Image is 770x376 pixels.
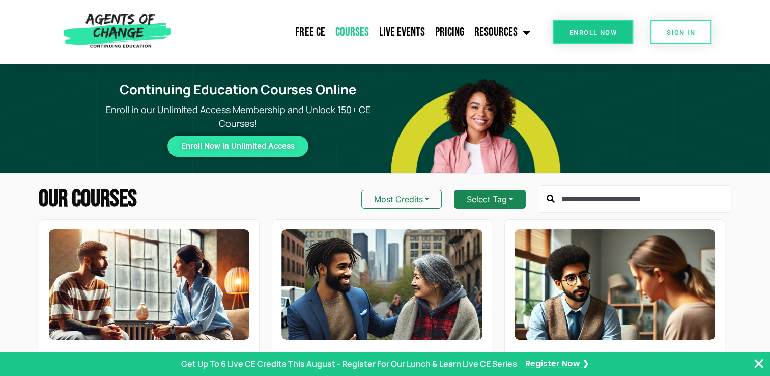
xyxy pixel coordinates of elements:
[667,29,695,36] span: SIGN IN
[330,19,374,45] a: Courses
[454,190,526,209] button: Select Tag
[469,19,535,45] a: Resources
[569,29,617,36] span: Enroll Now
[525,358,589,369] a: Register Now ❯
[49,229,249,340] img: Reentry Best Practices: Mental Health & Substance Use Support After Incarceration (3 General CE C...
[181,144,295,149] span: Enroll Now in Unlimited Access
[515,229,715,340] img: Maintaining Fidelity in Assertive Community Treatment - ACT: Current Issues and Innovations (3 Ge...
[97,82,379,98] h1: Continuing Education Courses Online
[39,187,137,211] h2: Our Courses
[753,358,765,370] button: Close Banner
[281,229,482,340] img: Expanding Mental Health Care for Homeless Individuals (3 General CE Credit) - Reading Based
[167,136,308,157] a: Enroll Now in Unlimited Access
[91,103,385,130] p: Enroll in our Unlimited Access Membership and Unlock 150+ CE Courses!
[361,190,442,209] button: Most Credits
[181,358,517,370] p: Get Up To 6 Live CE Credits This August - Register For Our Lunch & Learn Live CE Series
[176,19,535,45] nav: Menu
[430,19,469,45] a: Pricing
[553,20,633,44] a: Enroll Now
[650,20,711,44] a: SIGN IN
[374,19,430,45] a: Live Events
[290,19,330,45] a: Free CE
